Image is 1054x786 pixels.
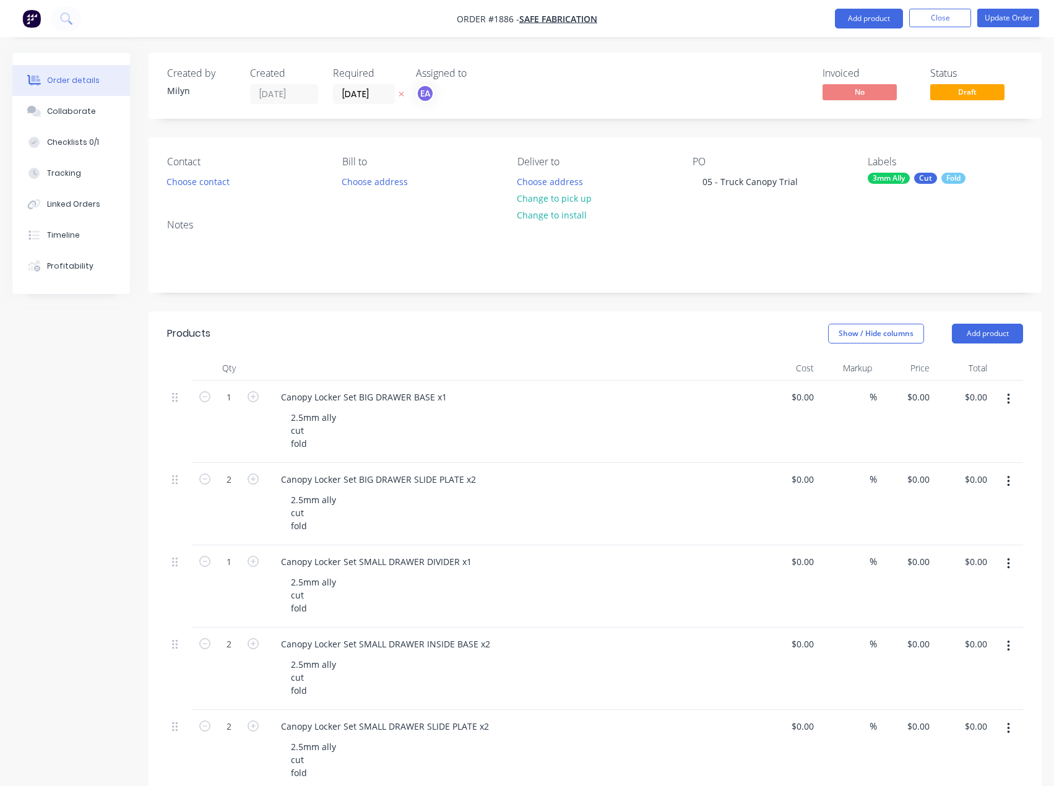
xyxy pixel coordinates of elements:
[47,199,100,210] div: Linked Orders
[281,573,346,617] div: 2.5mm ally cut fold
[12,65,130,96] button: Order details
[511,173,590,189] button: Choose address
[823,84,897,100] span: No
[977,9,1039,27] button: Update Order
[342,156,498,168] div: Bill to
[271,553,482,571] div: Canopy Locker Set SMALL DRAWER DIVIDER x1
[828,324,924,343] button: Show / Hide columns
[870,637,877,651] span: %
[457,13,519,25] span: Order #1886 -
[823,67,915,79] div: Invoiced
[519,13,597,25] a: SAFE Fabrication
[281,738,346,782] div: 2.5mm ally cut fold
[47,75,100,86] div: Order details
[167,84,235,97] div: Milyn
[167,67,235,79] div: Created by
[761,356,819,381] div: Cost
[12,127,130,158] button: Checklists 0/1
[930,67,1023,79] div: Status
[870,555,877,569] span: %
[12,220,130,251] button: Timeline
[12,158,130,189] button: Tracking
[693,156,848,168] div: PO
[835,9,903,28] button: Add product
[914,173,937,184] div: Cut
[819,356,876,381] div: Markup
[12,189,130,220] button: Linked Orders
[333,67,401,79] div: Required
[167,156,322,168] div: Contact
[47,230,80,241] div: Timeline
[941,173,965,184] div: Fold
[167,326,210,341] div: Products
[47,106,96,117] div: Collaborate
[511,207,594,223] button: Change to install
[12,251,130,282] button: Profitability
[281,655,346,699] div: 2.5mm ally cut fold
[160,173,236,189] button: Choose contact
[281,491,346,535] div: 2.5mm ally cut fold
[167,219,1023,231] div: Notes
[47,261,93,272] div: Profitability
[868,156,1023,168] div: Labels
[192,356,266,381] div: Qty
[693,173,808,191] div: 05 - Truck Canopy Trial
[870,390,877,404] span: %
[47,137,99,148] div: Checklists 0/1
[935,356,992,381] div: Total
[271,470,486,488] div: Canopy Locker Set BIG DRAWER SLIDE PLATE x2
[909,9,971,27] button: Close
[250,67,318,79] div: Created
[868,173,910,184] div: 3mm Ally
[22,9,41,28] img: Factory
[281,408,346,452] div: 2.5mm ally cut fold
[877,356,935,381] div: Price
[271,635,500,653] div: Canopy Locker Set SMALL DRAWER INSIDE BASE x2
[12,96,130,127] button: Collaborate
[930,84,1004,100] span: Draft
[870,719,877,733] span: %
[335,173,415,189] button: Choose address
[416,67,540,79] div: Assigned to
[511,190,598,207] button: Change to pick up
[517,156,673,168] div: Deliver to
[952,324,1023,343] button: Add product
[271,717,499,735] div: Canopy Locker Set SMALL DRAWER SLIDE PLATE x2
[47,168,81,179] div: Tracking
[416,84,434,103] button: EA
[271,388,457,406] div: Canopy Locker Set BIG DRAWER BASE x1
[870,472,877,486] span: %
